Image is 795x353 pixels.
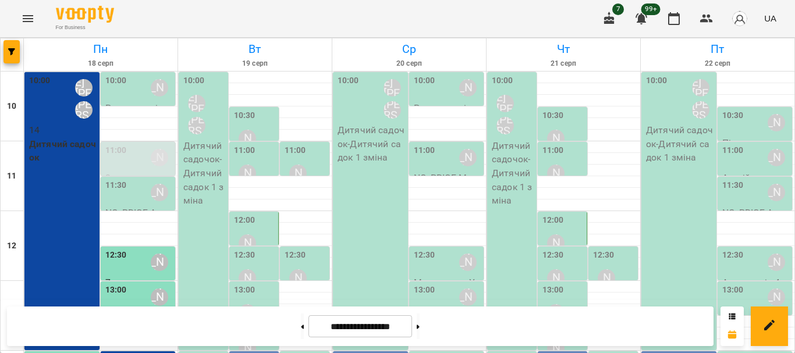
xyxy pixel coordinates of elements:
[338,74,359,87] label: 10:00
[234,144,255,157] label: 11:00
[542,284,564,297] label: 13:00
[542,109,564,122] label: 10:30
[488,58,638,69] h6: 21 серп
[384,101,401,119] div: Котомська Ірина Віталіївна
[105,171,173,185] p: 0
[643,58,793,69] h6: 22 серп
[759,8,781,29] button: UA
[180,40,330,58] h6: Вт
[643,40,793,58] h6: Пт
[105,206,173,233] p: NO_PRICE - Англійська мова 5+
[459,254,477,271] div: Резенчук Світлана Анатоліїївна
[496,95,514,112] div: Шварова Марина
[239,234,256,252] div: Грінченко Анна
[547,234,565,252] div: Грінченко Анна
[768,184,785,201] div: Бондарєва Віолєтта
[234,214,255,227] label: 12:00
[488,40,638,58] h6: Чт
[722,144,744,157] label: 11:00
[384,79,401,97] div: Шварова Марина
[414,101,482,156] p: Розвиваючі заняття малюки 2+ - Розвиваючі заняття
[7,240,16,252] h6: 12
[14,5,42,33] button: Menu
[414,171,482,212] p: NO_PRICE - Малювання 3D ручкою
[239,165,256,182] div: Бондарєва Віолєтта
[285,144,306,157] label: 11:00
[646,74,668,87] label: 10:00
[289,269,307,287] div: Бондарєва Віолєтта
[732,10,748,27] img: avatar_s.png
[598,269,615,287] div: Бондарєва Віолєтта
[768,149,785,166] div: Бондарєва Віолєтта
[234,109,255,122] label: 10:30
[75,79,93,97] div: Шварова Марина
[414,144,435,157] label: 11:00
[234,249,255,262] label: 12:30
[722,249,744,262] label: 12:30
[646,123,714,165] p: Дитячий садочок - Дитячий садок 1 зміна
[414,284,435,297] label: 13:00
[492,139,534,208] p: Дитячий садочок - Дитячий садок 1 зміна
[459,79,477,97] div: Бондарєва Віолєтта
[768,114,785,131] div: Москалець Олена Вікторівна
[289,165,307,182] div: Москалець Олена Вікторівна
[285,249,306,262] label: 12:30
[542,144,564,157] label: 11:00
[239,269,256,287] div: Резенчук Світлана Анатоліїївна
[612,3,624,15] span: 7
[722,276,790,303] p: Арт-терапія 4+ - Арт-терапія
[7,100,16,113] h6: 10
[105,144,127,157] label: 11:00
[722,206,790,233] p: NO_PRICE - Англійська мова 5+
[547,130,565,147] div: Москалець Олена Вікторівна
[105,179,127,192] label: 11:30
[151,254,168,271] div: Резенчук Світлана Анатоліїївна
[641,3,661,15] span: 99+
[56,6,114,23] img: Voopty Logo
[414,74,435,87] label: 10:00
[768,254,785,271] div: Резенчук Світлана Анатоліїївна
[542,249,564,262] label: 12:30
[105,284,127,297] label: 13:00
[334,58,484,69] h6: 20 серп
[692,79,709,97] div: Шварова Марина
[414,249,435,262] label: 12:30
[105,249,127,262] label: 12:30
[768,288,785,306] div: Резенчук Світлана Анатоліїївна
[414,276,482,317] p: Малювання - Уроки малювання
[722,136,790,177] p: Підготовка до школи - Підготовка до школи
[183,74,205,87] label: 10:00
[338,123,406,165] p: Дитячий садочок - Дитячий садок 1 зміна
[496,117,514,134] div: Котомська Ірина Віталіївна
[492,74,513,87] label: 10:00
[26,58,176,69] h6: 18 серп
[151,79,168,97] div: Бондарєва Віолєтта
[188,95,205,112] div: Шварова Марина
[151,184,168,201] div: Бондарєва Віолєтта
[234,284,255,297] label: 13:00
[105,74,127,87] label: 10:00
[239,130,256,147] div: Москалець Олена Вікторівна
[692,101,709,119] div: Котомська Ірина Віталіївна
[547,165,565,182] div: Москалець Олена Вікторівна
[722,109,744,122] label: 10:30
[764,12,776,24] span: UA
[593,249,615,262] label: 12:30
[29,74,51,87] label: 10:00
[547,269,565,287] div: Резенчук Світлана Анатоліїївна
[722,171,790,212] p: Англійська мова 4-6 р. - Англійська мова 4+
[151,149,168,166] div: Бондарєва Віолєтта
[459,149,477,166] div: Гусєва Олена
[151,288,168,306] div: Резенчук Світлана Анатоліїївна
[75,101,93,119] div: Котомська Ірина Віталіївна
[183,139,226,208] p: Дитячий садочок - Дитячий садок 1 зміна
[105,276,173,290] p: 7
[56,24,114,31] span: For Business
[180,58,330,69] h6: 19 серп
[459,288,477,306] div: Резенчук Світлана Анатоліїївна
[542,214,564,227] label: 12:00
[188,117,205,134] div: Котомська Ірина Віталіївна
[7,170,16,183] h6: 11
[26,40,176,58] h6: Пн
[105,101,173,156] p: Розвиваючі заняття малюки 2+ - Розвиваючі заняття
